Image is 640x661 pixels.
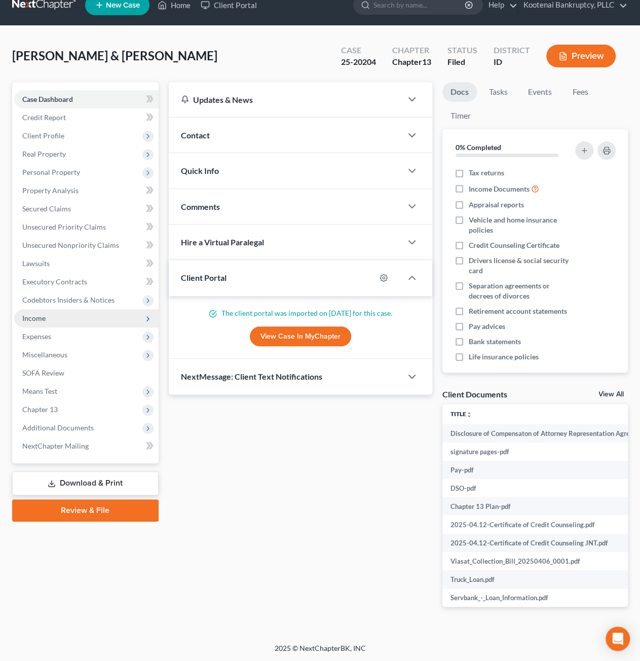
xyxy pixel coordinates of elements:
span: Quick Info [181,166,219,175]
i: unfold_more [466,412,472,418]
a: Credit Report [14,108,159,127]
span: 13 [422,57,431,66]
a: View All [598,391,624,398]
div: Open Intercom Messenger [606,627,630,651]
span: Credit Counseling Certificate [469,240,559,250]
span: New Case [106,2,140,9]
span: Client Profile [22,131,64,140]
a: Timer [442,106,479,126]
div: Filed [447,56,477,68]
span: Drivers license & social security card [469,255,573,276]
span: Means Test [22,387,57,395]
a: Lawsuits [14,254,159,273]
div: Case [341,45,376,56]
span: Case Dashboard [22,95,73,103]
span: Tax returns [469,168,504,178]
span: Miscellaneous [22,350,67,359]
span: Comments [181,202,220,211]
span: Bank statements [469,337,521,347]
span: Credit Report [22,113,66,122]
span: Contact [181,130,210,140]
span: Codebtors Insiders & Notices [22,296,115,304]
a: View Case in MyChapter [250,326,351,347]
div: Chapter [392,56,431,68]
a: Review & File [12,499,159,522]
span: Unsecured Nonpriority Claims [22,241,119,249]
span: Executory Contracts [22,277,87,286]
div: 25-20204 [341,56,376,68]
div: ID [494,56,530,68]
p: The client portal was imported on [DATE] for this case. [181,308,420,318]
a: Executory Contracts [14,273,159,291]
a: NextChapter Mailing [14,437,159,455]
a: Secured Claims [14,200,159,218]
a: Fees [564,82,596,102]
span: Appraisal reports [469,200,524,210]
span: Retirement account statements [469,306,567,316]
div: Updates & News [181,94,390,105]
span: Separation agreements or decrees of divorces [469,281,573,301]
span: Income Documents [469,184,530,194]
a: Case Dashboard [14,90,159,108]
a: Docs [442,82,477,102]
div: Chapter [392,45,431,56]
a: Titleunfold_more [450,410,472,418]
span: Property Analysis [22,186,79,195]
span: Expenses [22,332,51,341]
span: Client Portal [181,273,227,282]
strong: 0% Completed [456,143,501,152]
span: Vehicle and home insurance policies [469,215,573,235]
span: Secured Claims [22,204,71,213]
span: Income [22,314,46,322]
a: Unsecured Nonpriority Claims [14,236,159,254]
span: Real Property [22,150,66,158]
span: Pay advices [469,321,505,332]
a: Tasks [481,82,516,102]
span: Unsecured Priority Claims [22,223,106,231]
span: Chapter 13 [22,405,58,414]
span: NextChapter Mailing [22,442,89,450]
div: Status [447,45,477,56]
a: Unsecured Priority Claims [14,218,159,236]
span: Additional Documents [22,423,94,432]
a: Download & Print [12,471,159,495]
span: Hire a Virtual Paralegal [181,237,264,247]
button: Preview [546,45,616,67]
span: NextMessage: Client Text Notifications [181,372,322,381]
span: Personal Property [22,168,80,176]
span: SOFA Review [22,369,64,377]
a: Property Analysis [14,181,159,200]
div: District [494,45,530,56]
span: Lawsuits [22,259,50,268]
div: Client Documents [442,389,507,399]
span: Life insurance policies [469,352,539,362]
a: Events [520,82,560,102]
a: SOFA Review [14,364,159,382]
span: [PERSON_NAME] & [PERSON_NAME] [12,48,217,63]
